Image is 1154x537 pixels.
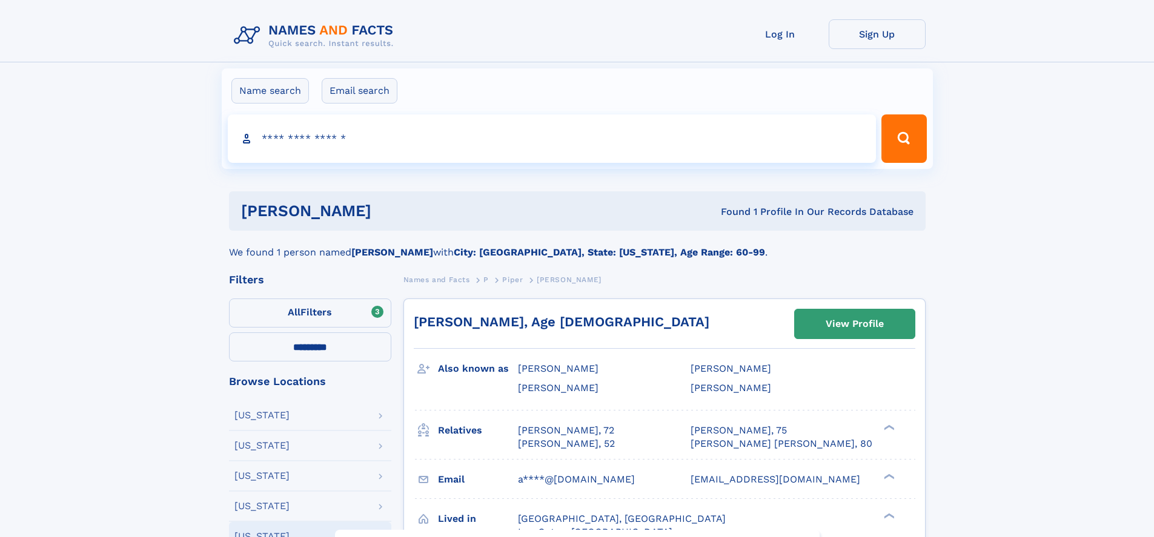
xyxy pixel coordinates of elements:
[518,513,726,524] span: [GEOGRAPHIC_DATA], [GEOGRAPHIC_DATA]
[288,306,300,318] span: All
[241,203,546,219] h1: [PERSON_NAME]
[403,272,470,287] a: Names and Facts
[691,363,771,374] span: [PERSON_NAME]
[351,246,433,258] b: [PERSON_NAME]
[231,78,309,104] label: Name search
[438,420,518,441] h3: Relatives
[438,469,518,490] h3: Email
[691,437,872,450] a: [PERSON_NAME] [PERSON_NAME], 80
[502,275,523,284] span: Piper
[234,471,290,481] div: [US_STATE]
[229,274,391,285] div: Filters
[881,114,926,163] button: Search Button
[234,410,290,420] div: [US_STATE]
[228,114,877,163] input: search input
[691,424,787,437] a: [PERSON_NAME], 75
[234,441,290,450] div: [US_STATE]
[229,231,926,260] div: We found 1 person named with .
[691,473,860,485] span: [EMAIL_ADDRESS][DOMAIN_NAME]
[881,423,895,431] div: ❯
[229,298,391,328] label: Filters
[438,358,518,379] h3: Also known as
[518,363,599,374] span: [PERSON_NAME]
[691,382,771,394] span: [PERSON_NAME]
[234,501,290,511] div: [US_STATE]
[414,314,709,329] a: [PERSON_NAME], Age [DEMOGRAPHIC_DATA]
[438,509,518,529] h3: Lived in
[881,512,895,519] div: ❯
[518,437,615,450] a: [PERSON_NAME], 52
[826,310,884,338] div: View Profile
[518,382,599,394] span: [PERSON_NAME]
[881,472,895,480] div: ❯
[518,424,614,437] a: [PERSON_NAME], 72
[322,78,397,104] label: Email search
[732,19,829,49] a: Log In
[502,272,523,287] a: Piper
[546,205,914,219] div: Found 1 Profile In Our Records Database
[229,376,391,387] div: Browse Locations
[795,309,915,338] a: View Profile
[483,275,489,284] span: P
[537,275,602,284] span: [PERSON_NAME]
[829,19,926,49] a: Sign Up
[229,19,403,52] img: Logo Names and Facts
[454,246,765,258] b: City: [GEOGRAPHIC_DATA], State: [US_STATE], Age Range: 60-99
[483,272,489,287] a: P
